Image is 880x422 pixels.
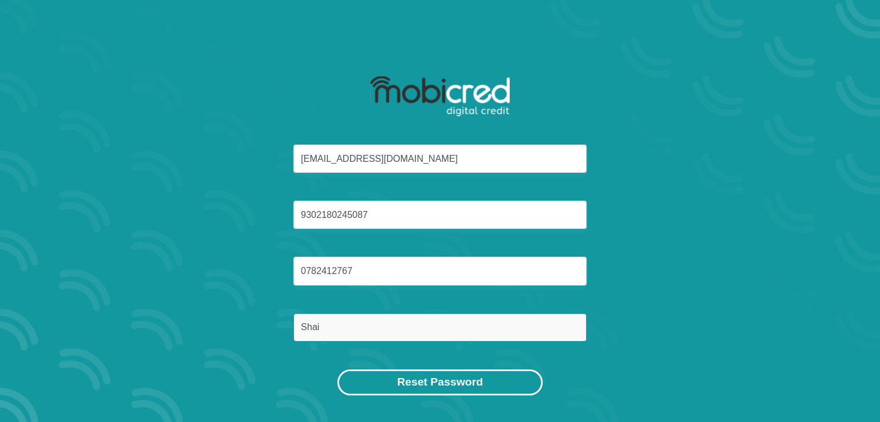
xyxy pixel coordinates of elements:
[293,313,587,342] input: Surname
[293,201,587,229] input: ID Number
[293,145,587,173] input: Email
[370,76,510,117] img: mobicred logo
[337,369,542,395] button: Reset Password
[293,257,587,285] input: Cellphone Number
